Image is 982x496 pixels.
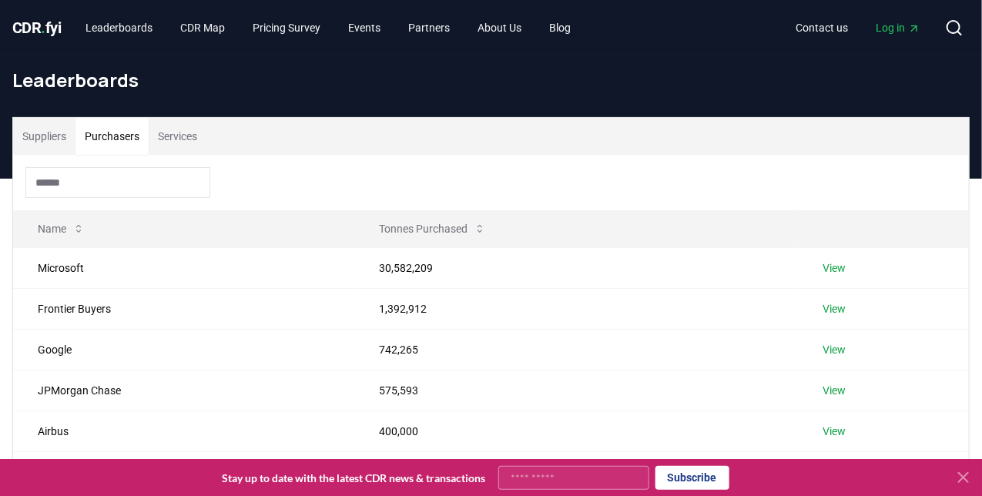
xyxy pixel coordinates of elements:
[42,18,46,37] span: .
[354,247,798,288] td: 30,582,209
[538,14,584,42] a: Blog
[783,14,860,42] a: Contact us
[13,329,354,370] td: Google
[876,20,920,35] span: Log in
[74,14,166,42] a: Leaderboards
[783,14,933,42] nav: Main
[13,411,354,451] td: Airbus
[337,14,394,42] a: Events
[823,342,846,357] a: View
[823,260,846,276] a: View
[74,14,584,42] nav: Main
[354,370,798,411] td: 575,593
[13,451,354,492] td: Equinor
[169,14,238,42] a: CDR Map
[367,213,498,244] button: Tonnes Purchased
[354,451,798,492] td: 330,000
[823,424,846,439] a: View
[863,14,933,42] a: Log in
[12,17,62,39] a: CDR.fyi
[149,118,206,155] button: Services
[13,247,354,288] td: Microsoft
[13,370,354,411] td: JPMorgan Chase
[12,68,970,92] h1: Leaderboards
[241,14,333,42] a: Pricing Survey
[354,288,798,329] td: 1,392,912
[13,118,75,155] button: Suppliers
[397,14,463,42] a: Partners
[823,301,846,317] a: View
[12,18,62,37] span: CDR fyi
[823,383,846,398] a: View
[75,118,149,155] button: Purchasers
[25,213,97,244] button: Name
[354,411,798,451] td: 400,000
[354,329,798,370] td: 742,265
[466,14,535,42] a: About Us
[13,288,354,329] td: Frontier Buyers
